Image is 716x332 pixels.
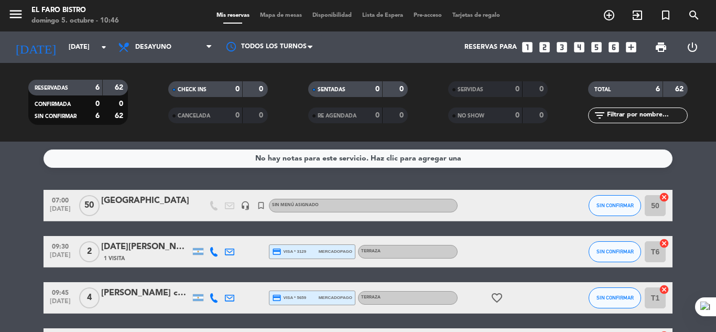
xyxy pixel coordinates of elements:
[79,241,100,262] span: 2
[447,13,505,18] span: Tarjetas de regalo
[241,201,250,210] i: headset_mic
[272,247,281,256] i: credit_card
[8,36,63,59] i: [DATE]
[178,87,207,92] span: CHECK INS
[319,294,352,301] span: mercadopago
[375,112,379,119] strong: 0
[659,284,669,295] i: cancel
[539,85,546,93] strong: 0
[675,85,686,93] strong: 62
[95,112,100,120] strong: 6
[656,85,660,93] strong: 6
[607,40,621,54] i: looks_6
[8,6,24,26] button: menu
[135,44,171,51] span: Desayuno
[255,153,461,165] div: No hay notas para este servicio. Haz clic para agregar una
[606,110,687,121] input: Filtrar por nombre...
[596,249,634,254] span: SIN CONFIRMAR
[589,241,641,262] button: SIN CONFIRMAR
[119,100,125,108] strong: 0
[272,293,281,303] i: credit_card
[95,84,100,91] strong: 6
[47,194,73,206] span: 07:00
[572,40,586,54] i: looks_4
[458,87,483,92] span: SERVIDAS
[659,192,669,202] i: cancel
[686,41,699,53] i: power_settings_new
[515,85,519,93] strong: 0
[256,201,266,210] i: turned_in_not
[79,287,100,308] span: 4
[259,112,265,119] strong: 0
[603,9,615,22] i: add_circle_outline
[211,13,255,18] span: Mis reservas
[538,40,551,54] i: looks_two
[97,41,110,53] i: arrow_drop_down
[101,240,190,254] div: [DATE][PERSON_NAME]
[555,40,569,54] i: looks_3
[589,287,641,308] button: SIN CONFIRMAR
[357,13,408,18] span: Lista de Espera
[594,87,611,92] span: TOTAL
[101,286,190,300] div: [PERSON_NAME] case
[593,109,606,122] i: filter_list
[688,9,700,22] i: search
[399,85,406,93] strong: 0
[515,112,519,119] strong: 0
[235,85,240,93] strong: 0
[655,41,667,53] span: print
[318,87,345,92] span: SENTADAS
[115,84,125,91] strong: 62
[31,5,119,16] div: El Faro Bistro
[8,6,24,22] i: menu
[115,112,125,120] strong: 62
[464,44,517,51] span: Reservas para
[31,16,119,26] div: domingo 5. octubre - 10:46
[659,238,669,249] i: cancel
[408,13,447,18] span: Pre-acceso
[631,9,644,22] i: exit_to_app
[491,292,503,304] i: favorite_border
[589,195,641,216] button: SIN CONFIRMAR
[677,31,708,63] div: LOG OUT
[178,113,210,119] span: CANCELADA
[35,102,71,107] span: CONFIRMADA
[375,85,379,93] strong: 0
[79,195,100,216] span: 50
[590,40,603,54] i: looks_5
[47,286,73,298] span: 09:45
[596,202,634,208] span: SIN CONFIRMAR
[47,298,73,310] span: [DATE]
[307,13,357,18] span: Disponibilidad
[47,240,73,252] span: 09:30
[259,85,265,93] strong: 0
[318,113,356,119] span: RE AGENDADA
[35,85,68,91] span: RESERVADAS
[596,295,634,301] span: SIN CONFIRMAR
[272,293,306,303] span: visa * 5659
[272,203,319,207] span: Sin menú asignado
[458,113,484,119] span: NO SHOW
[95,100,100,108] strong: 0
[104,254,125,263] span: 1 Visita
[47,252,73,264] span: [DATE]
[539,112,546,119] strong: 0
[624,40,638,54] i: add_box
[520,40,534,54] i: looks_one
[235,112,240,119] strong: 0
[255,13,307,18] span: Mapa de mesas
[361,295,381,299] span: Terraza
[35,114,77,119] span: SIN CONFIRMAR
[47,206,73,218] span: [DATE]
[361,249,381,253] span: Terraza
[399,112,406,119] strong: 0
[319,248,352,255] span: mercadopago
[659,9,672,22] i: turned_in_not
[101,194,190,208] div: [GEOGRAPHIC_DATA]
[272,247,306,256] span: visa * 3129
